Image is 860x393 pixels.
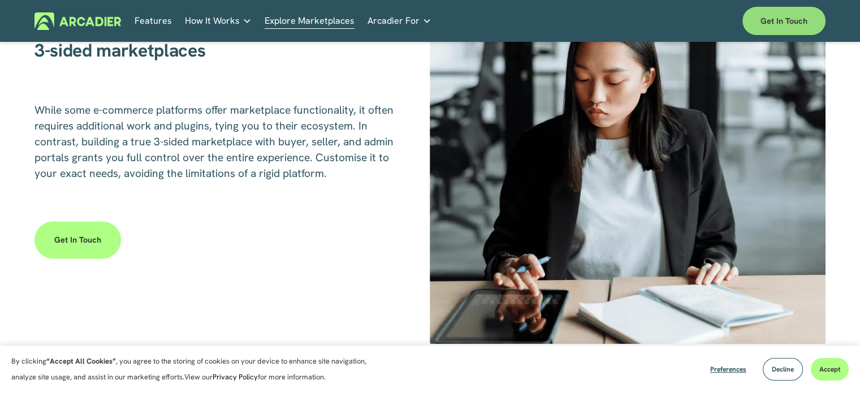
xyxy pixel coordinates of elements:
[265,12,355,30] a: Explore Marketplaces
[185,13,240,29] span: How It Works
[34,103,396,180] span: While some e-commerce platforms offer marketplace functionality, it often requires additional wor...
[742,7,826,35] a: Get in touch
[710,365,746,374] span: Preferences
[213,372,258,382] a: Privacy Policy
[34,12,121,30] img: Arcadier
[11,353,379,385] p: By clicking , you agree to the storing of cookies on your device to enhance site navigation, anal...
[368,13,420,29] span: Arcadier For
[803,339,860,393] iframe: Chat Widget
[763,358,803,381] button: Decline
[185,12,252,30] a: folder dropdown
[368,12,431,30] a: folder dropdown
[135,12,172,30] a: Features
[34,221,121,258] a: Get in touch
[702,358,755,381] button: Preferences
[803,339,860,393] div: Widget de chat
[772,365,794,374] span: Decline
[46,356,116,366] strong: “Accept All Cookies”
